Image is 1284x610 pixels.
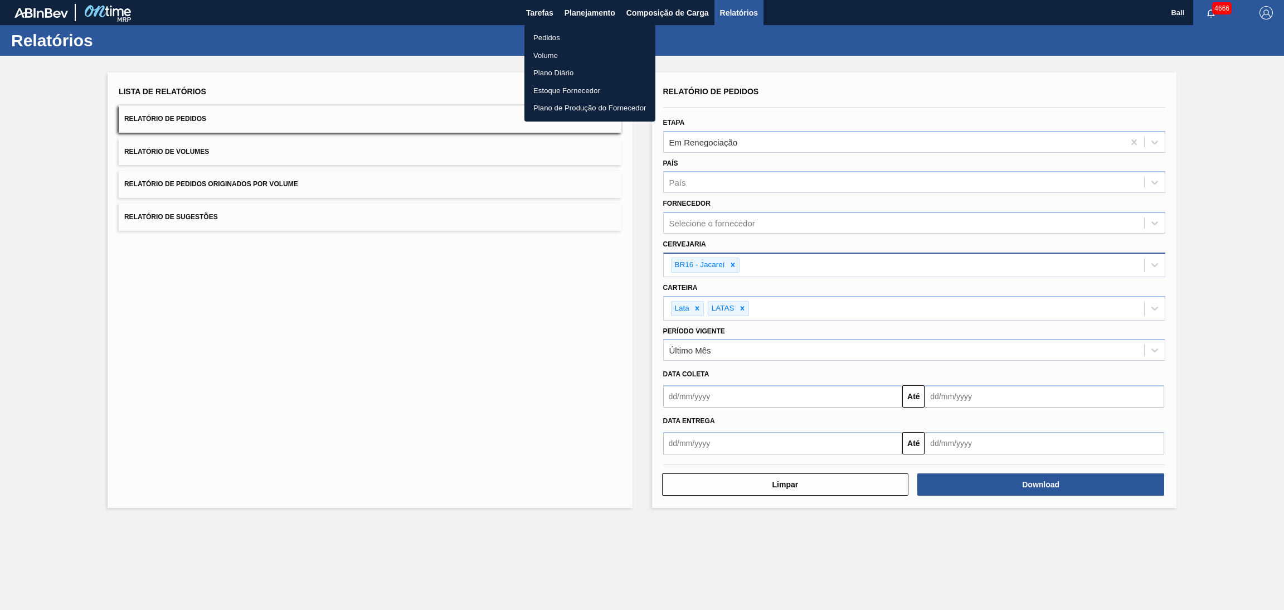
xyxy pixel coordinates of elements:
[524,64,655,82] a: Plano Diário
[524,82,655,100] a: Estoque Fornecedor
[524,29,655,47] a: Pedidos
[524,99,655,117] a: Plano de Produção do Fornecedor
[524,47,655,65] a: Volume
